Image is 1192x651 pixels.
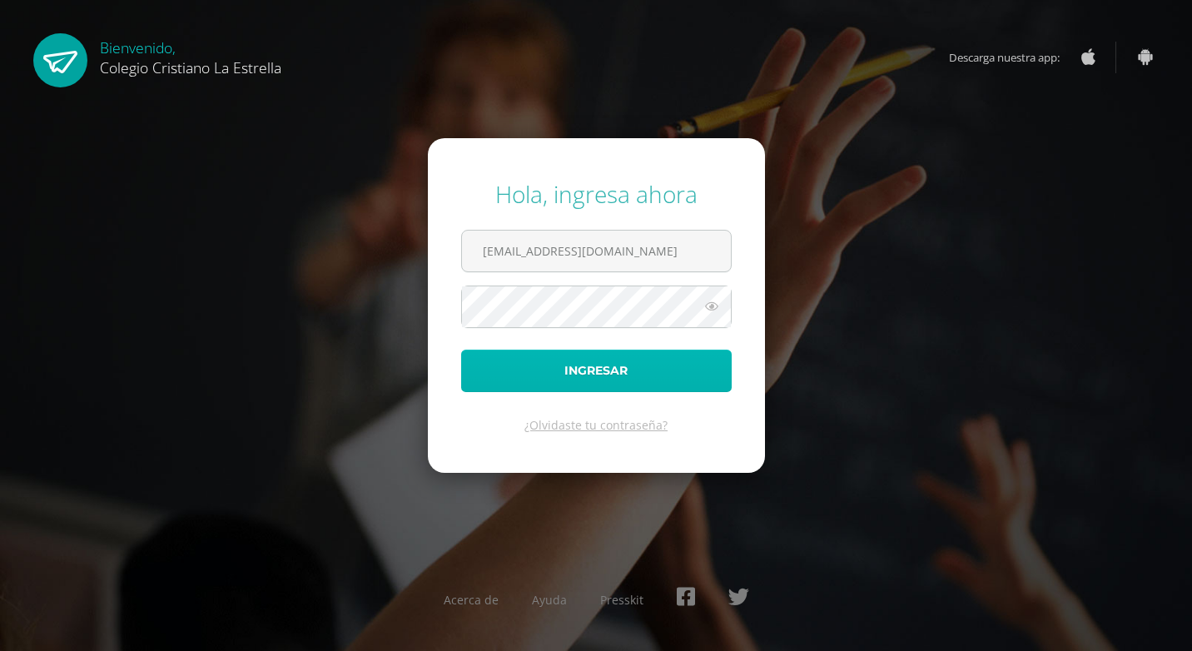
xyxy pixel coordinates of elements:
[462,231,731,271] input: Correo electrónico o usuario
[100,33,281,77] div: Bienvenido,
[949,42,1076,73] span: Descarga nuestra app:
[600,592,643,608] a: Presskit
[100,57,281,77] span: Colegio Cristiano La Estrella
[444,592,499,608] a: Acerca de
[532,592,567,608] a: Ayuda
[524,417,668,433] a: ¿Olvidaste tu contraseña?
[461,350,732,392] button: Ingresar
[461,178,732,210] div: Hola, ingresa ahora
